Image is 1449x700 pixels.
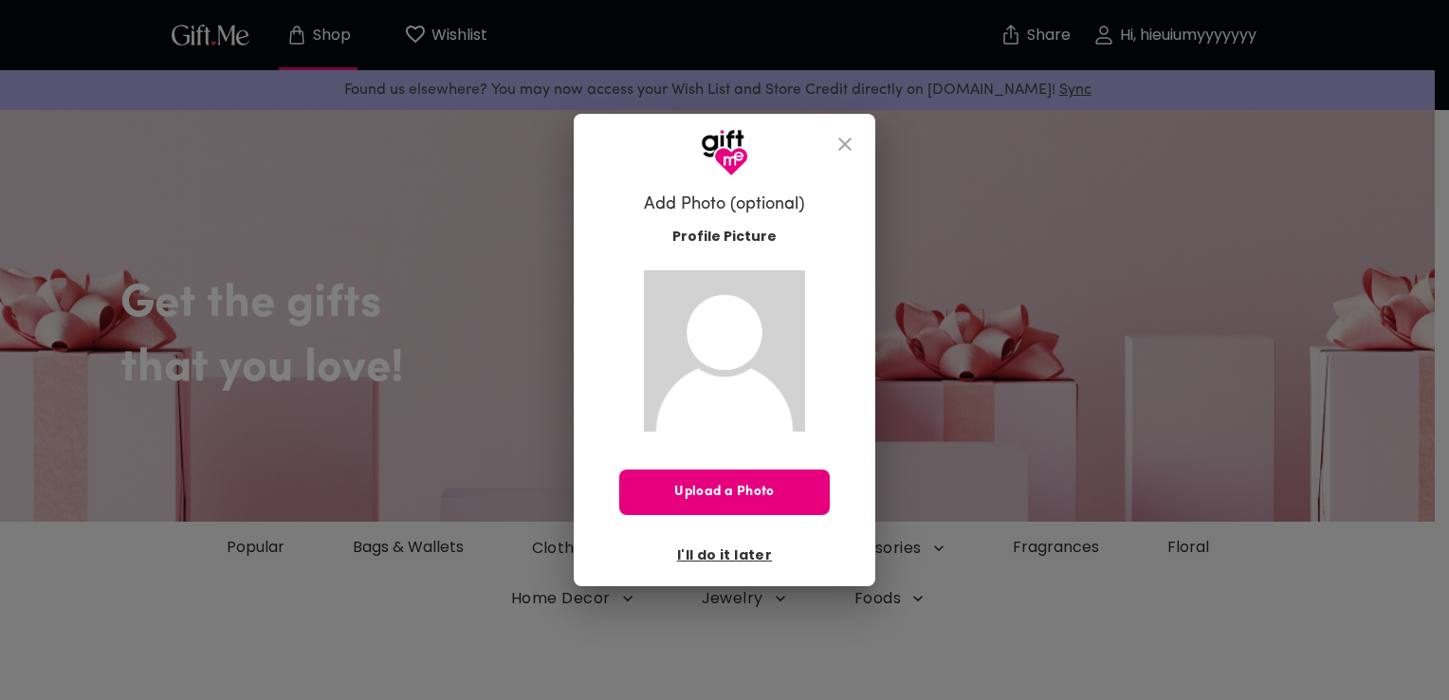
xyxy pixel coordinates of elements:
h6: Add Photo (optional) [644,193,805,216]
button: Upload a Photo [619,470,830,515]
img: GiftMe Logo [701,129,748,176]
button: I'll do it later [669,539,780,571]
span: Upload a Photo [619,482,830,503]
span: Profile Picture [672,227,777,247]
span: I'll do it later [677,544,772,565]
img: Gift.me default profile picture [644,270,805,432]
button: close [822,121,868,167]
